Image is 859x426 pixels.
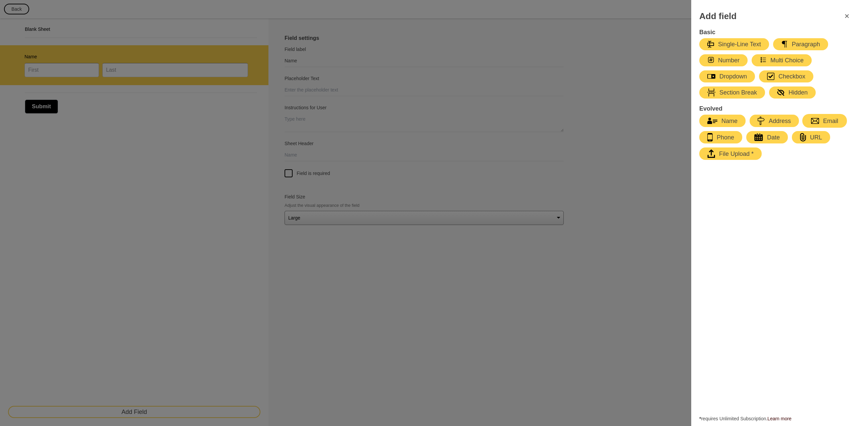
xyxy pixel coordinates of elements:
h4: Evolved [699,105,844,113]
div: Number [707,56,740,64]
div: Phone [707,133,734,141]
button: Name [699,115,746,127]
div: Date [754,133,780,141]
div: URL [800,133,822,141]
button: Paragraph [773,38,828,50]
button: Section Break [699,86,765,99]
button: Multi Choice [752,54,812,66]
button: Single-Line Text [699,38,769,50]
div: Checkbox [767,72,805,80]
button: Checkbox [759,70,813,82]
button: Date [746,131,788,143]
h4: Basic [699,28,844,36]
button: FormClose [839,8,855,24]
button: Number [699,54,748,66]
a: Learn more [767,416,792,421]
button: Email [803,115,846,127]
svg: FormClose [843,12,851,20]
button: Phone [699,131,742,143]
span: requires Unlimited Subscription. [699,415,851,422]
div: Section Break [707,88,757,97]
div: Single-Line Text [707,40,761,48]
button: URL [792,131,830,143]
div: Multi Choice [760,56,804,64]
div: File Upload * [707,149,754,158]
button: Hidden [769,86,816,99]
div: Name [707,117,738,125]
h3: Add field [699,11,737,21]
div: Paragraph [781,40,820,48]
button: Address [750,115,799,127]
div: Email [811,117,838,125]
button: Dropdown [699,70,755,82]
div: Address [758,117,791,125]
div: Hidden [777,88,808,97]
div: Dropdown [707,72,747,80]
button: File Upload * [699,147,762,160]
